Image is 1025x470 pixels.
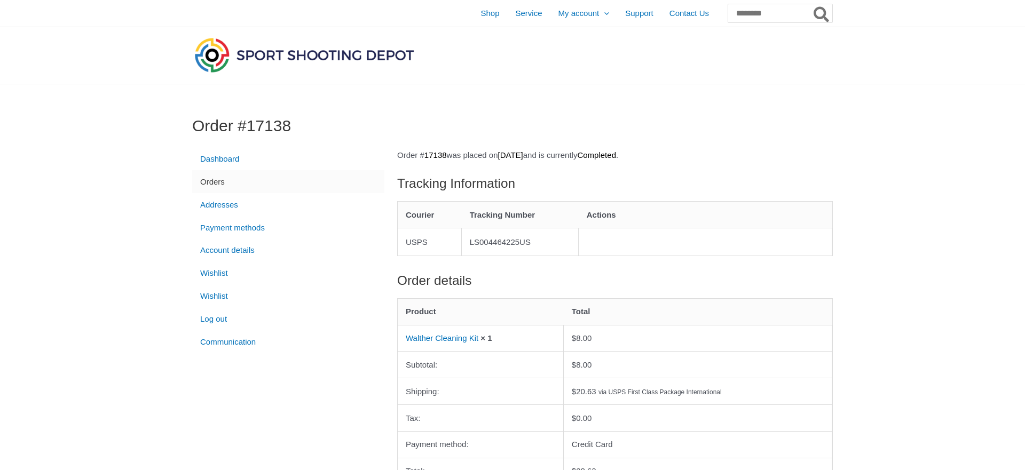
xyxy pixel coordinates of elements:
td: Credit Card [564,431,832,458]
h2: Tracking Information [397,175,833,192]
h1: Order #17138 [192,116,833,136]
a: Communication [192,330,384,353]
th: Actions [579,202,832,228]
span: 0.00 [572,413,592,423]
h2: Order details [397,272,833,289]
span: 20.63 [572,387,596,396]
mark: [DATE] [498,150,523,160]
a: Log out [192,307,384,330]
p: Order # was placed on and is currently . [397,148,833,163]
img: Sport Shooting Depot [192,35,416,75]
a: Wishlist [192,262,384,285]
button: Search [811,4,832,22]
th: Payment method: [398,431,564,458]
th: Tax: [398,404,564,431]
a: Addresses [192,193,384,216]
mark: 17138 [424,150,447,160]
span: Tracking Number [470,210,535,219]
th: Subtotal: [398,351,564,378]
span: $ [572,360,576,369]
th: Product [398,299,564,325]
th: Total [564,299,832,325]
strong: × 1 [480,333,492,342]
nav: Account pages [192,148,384,354]
a: Wishlist [192,285,384,308]
a: Payment methods [192,216,384,239]
td: LS004464225US [462,228,579,256]
span: $ [572,387,576,396]
th: Shipping: [398,378,564,404]
span: $ [572,413,576,423]
a: Orders [192,170,384,193]
span: $ [572,333,576,342]
span: 8.00 [572,360,592,369]
a: Account details [192,239,384,262]
small: via USPS First Class Package International [598,388,722,396]
mark: Completed [577,150,616,160]
a: Walther Cleaning Kit [406,333,478,342]
bdi: 8.00 [572,333,592,342]
a: Dashboard [192,148,384,171]
span: Courier [406,210,434,219]
td: USPS [398,228,462,256]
